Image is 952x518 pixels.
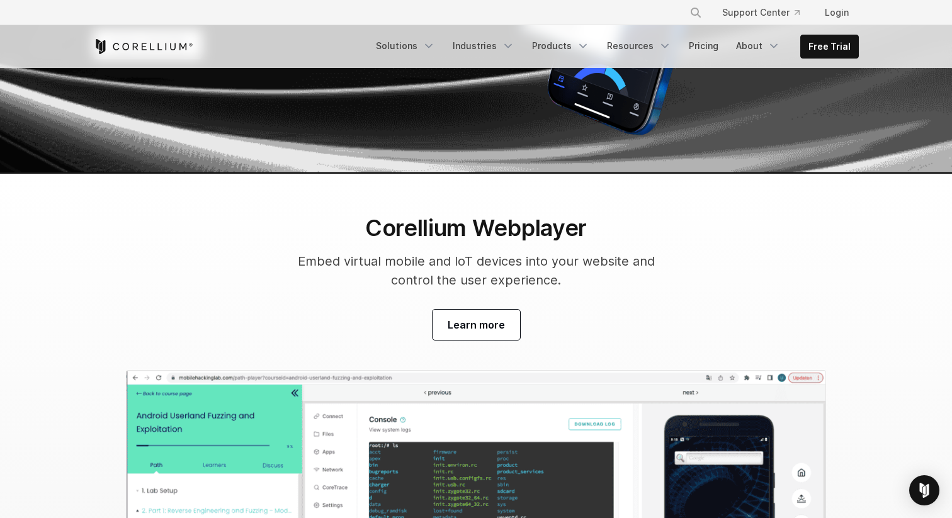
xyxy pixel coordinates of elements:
div: Open Intercom Messenger [909,475,939,505]
span: Learn more [448,317,505,332]
div: Navigation Menu [368,35,859,59]
a: Free Trial [801,35,858,58]
a: Corellium Home [93,39,193,54]
a: Support Center [712,1,810,24]
a: Resources [599,35,679,57]
a: Pricing [681,35,726,57]
a: Industries [445,35,522,57]
a: Login [815,1,859,24]
h2: Corellium Webplayer [291,214,661,242]
button: Search [684,1,707,24]
div: Navigation Menu [674,1,859,24]
p: Embed virtual mobile and IoT devices into your website and control the user experience. [291,252,661,290]
a: Solutions [368,35,443,57]
a: Visit our blog [433,310,520,340]
a: About [728,35,788,57]
a: Products [524,35,597,57]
